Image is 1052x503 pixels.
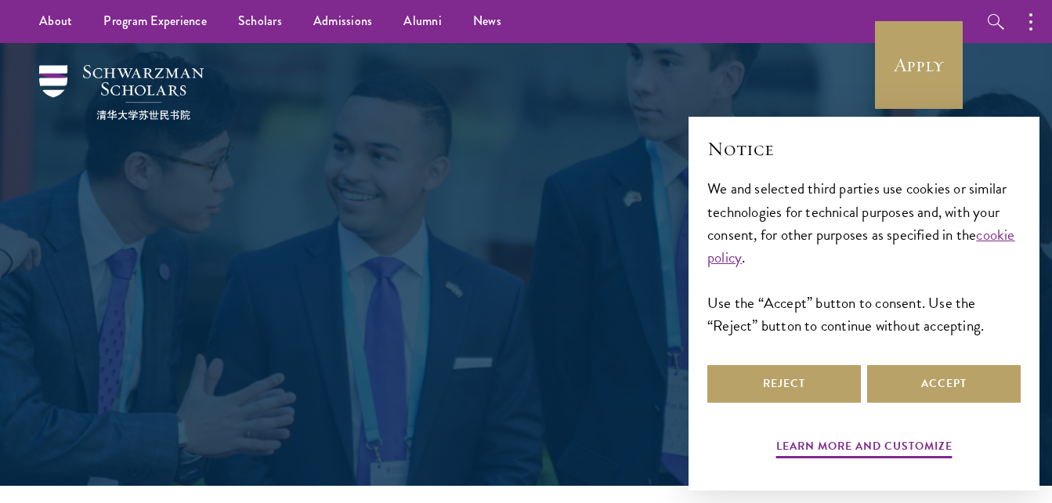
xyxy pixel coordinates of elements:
[875,21,963,109] a: Apply
[707,177,1021,336] div: We and selected third parties use cookies or similar technologies for technical purposes and, wit...
[707,365,861,403] button: Reject
[707,136,1021,162] h2: Notice
[867,365,1021,403] button: Accept
[707,223,1015,269] a: cookie policy
[39,65,204,120] img: Schwarzman Scholars
[776,436,953,461] button: Learn more and customize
